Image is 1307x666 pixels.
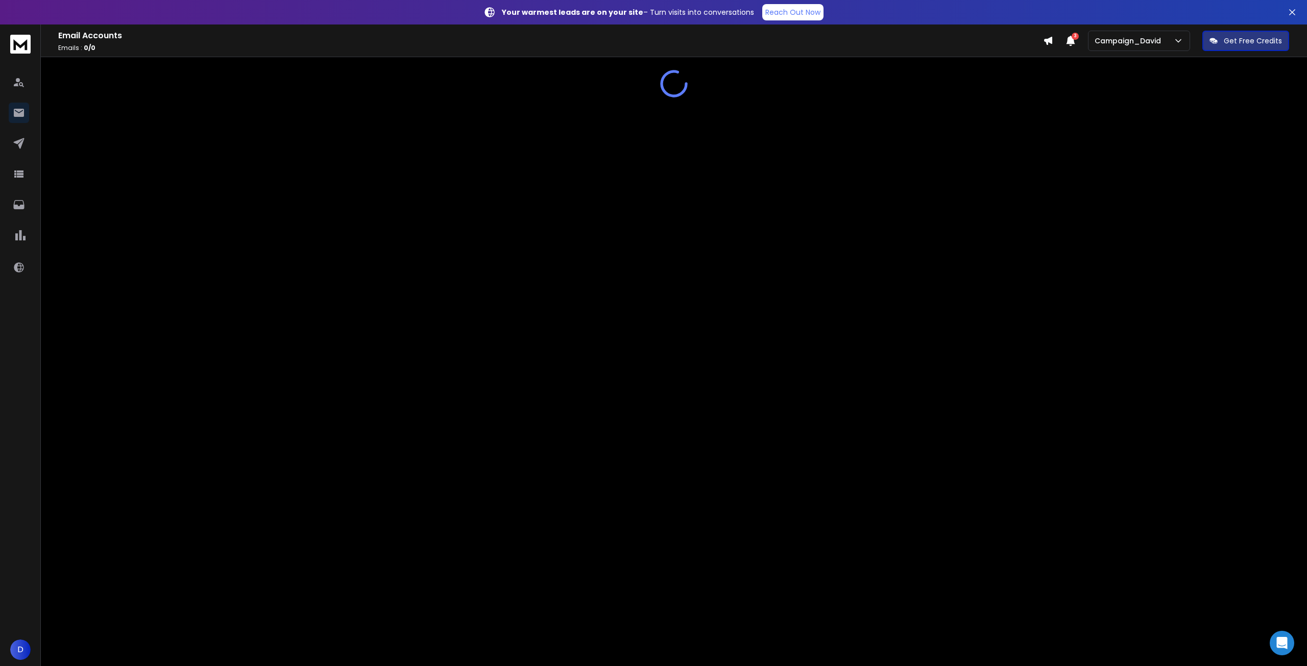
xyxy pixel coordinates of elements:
[765,7,820,17] p: Reach Out Now
[1224,36,1282,46] p: Get Free Credits
[1202,31,1289,51] button: Get Free Credits
[762,4,824,20] a: Reach Out Now
[58,44,1043,52] p: Emails :
[1095,36,1165,46] p: Campaign_David
[58,30,1043,42] h1: Email Accounts
[1270,631,1294,655] div: Open Intercom Messenger
[502,7,754,17] p: – Turn visits into conversations
[1072,33,1079,40] span: 3
[502,7,643,17] strong: Your warmest leads are on your site
[10,639,31,660] button: D
[10,35,31,54] img: logo
[84,43,95,52] span: 0 / 0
